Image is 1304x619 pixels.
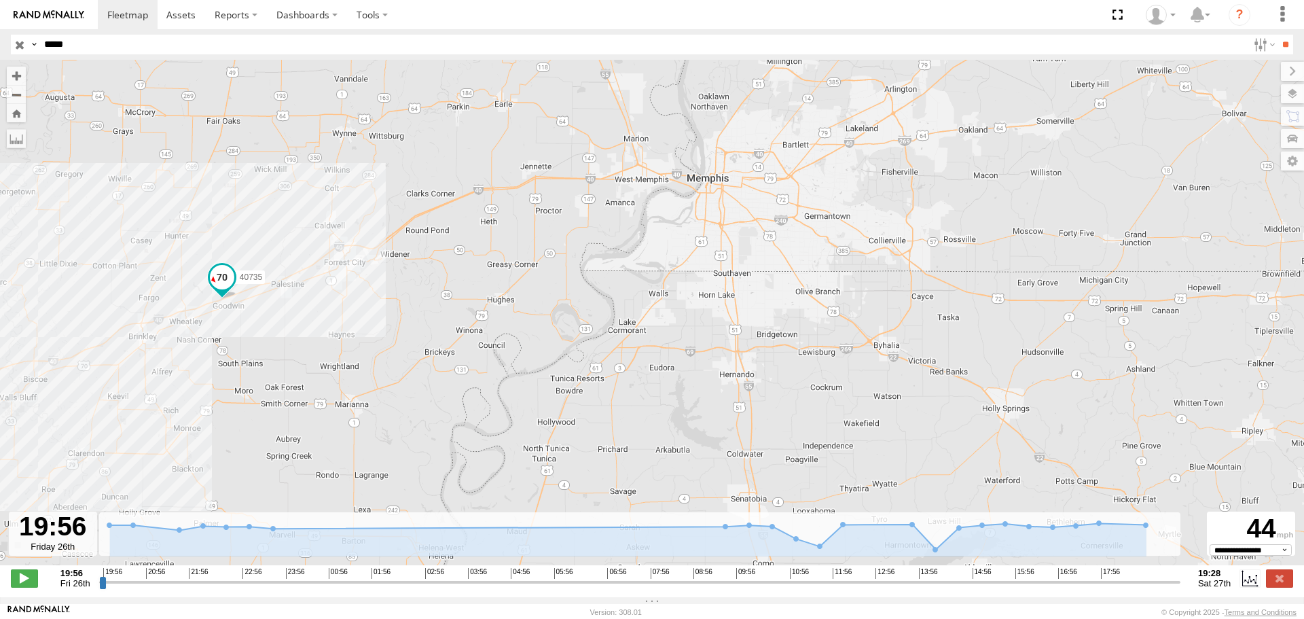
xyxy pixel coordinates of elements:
i: ? [1229,4,1250,26]
span: 16:56 [1058,568,1077,579]
a: Visit our Website [7,605,70,619]
span: 40735 [240,272,262,282]
span: 03:56 [468,568,487,579]
button: Zoom out [7,85,26,104]
span: 05:56 [554,568,573,579]
span: 13:56 [919,568,938,579]
span: 04:56 [511,568,530,579]
div: Version: 308.01 [590,608,642,616]
strong: 19:28 [1198,568,1231,578]
span: 15:56 [1015,568,1034,579]
span: 01:56 [372,568,391,579]
span: 21:56 [189,568,208,579]
span: 23:56 [286,568,305,579]
span: 22:56 [242,568,261,579]
div: Caseta Laredo TX [1141,5,1180,25]
button: Zoom in [7,67,26,85]
div: © Copyright 2025 - [1161,608,1297,616]
span: 10:56 [790,568,809,579]
span: Fri 26th Sep 2025 [60,578,90,588]
label: Close [1266,569,1293,587]
span: 00:56 [329,568,348,579]
a: Terms and Conditions [1225,608,1297,616]
span: 12:56 [875,568,894,579]
span: 06:56 [607,568,626,579]
label: Search Filter Options [1248,35,1278,54]
span: 08:56 [693,568,712,579]
label: Measure [7,129,26,148]
button: Zoom Home [7,104,26,122]
span: 09:56 [736,568,755,579]
label: Play/Stop [11,569,38,587]
span: 20:56 [146,568,165,579]
span: 17:56 [1101,568,1120,579]
label: Map Settings [1281,152,1304,171]
span: 11:56 [833,568,852,579]
span: Sat 27th Sep 2025 [1198,578,1231,588]
strong: 19:56 [60,568,90,578]
span: 14:56 [973,568,992,579]
span: 07:56 [651,568,670,579]
span: 19:56 [103,568,122,579]
span: 02:56 [425,568,444,579]
div: 44 [1209,514,1293,544]
label: Search Query [29,35,39,54]
img: rand-logo.svg [14,10,84,20]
